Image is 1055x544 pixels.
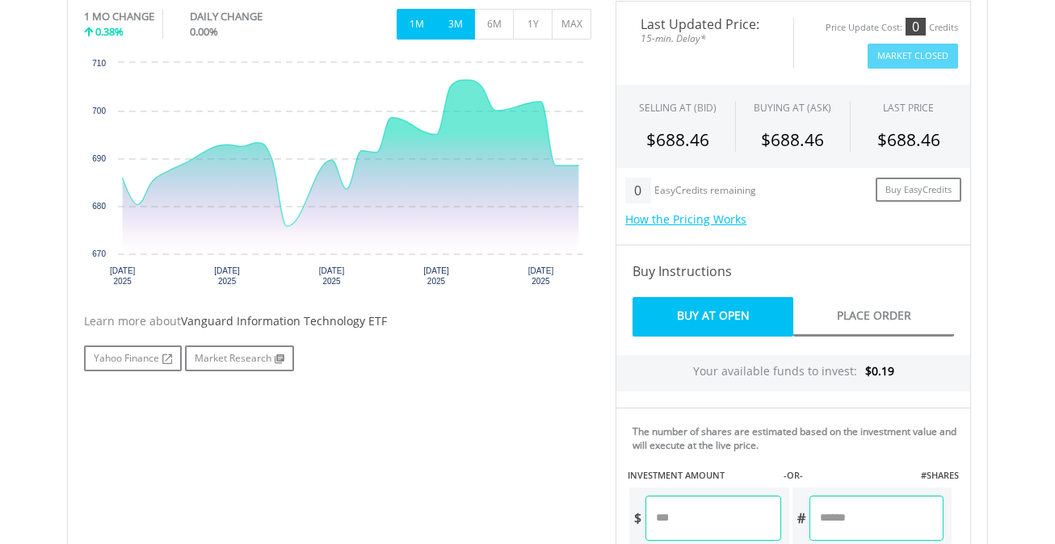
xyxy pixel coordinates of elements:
[868,44,958,69] button: Market Closed
[761,128,824,151] span: $688.46
[84,345,182,371] a: Yahoo Finance
[190,24,218,39] span: 0.00%
[435,9,475,40] button: 3M
[84,55,591,297] div: Chart. Highcharts interactive chart.
[625,178,650,203] div: 0
[185,345,294,371] a: Market Research
[95,24,124,39] span: 0.38%
[423,266,449,286] text: [DATE] 2025
[784,469,803,482] label: -OR-
[181,313,387,328] span: Vanguard Information Technology ETF
[865,363,894,379] span: $0.19
[876,178,961,203] a: Buy EasyCredits
[110,266,136,286] text: [DATE] 2025
[92,249,106,258] text: 670
[628,18,781,31] span: Last Updated Price:
[921,469,959,482] label: #SHARES
[629,496,645,541] div: $
[625,211,746,227] a: How the Pricing Works
[654,185,756,199] div: EasyCredits remaining
[84,55,591,297] svg: Interactive chart
[92,154,106,163] text: 690
[906,18,926,36] div: 0
[513,9,553,40] button: 1Y
[628,31,781,46] span: 15-min. Delay*
[628,469,725,482] label: INVESTMENT AMOUNT
[754,101,831,115] span: BUYING AT (ASK)
[84,9,154,24] div: 1 MO CHANGE
[92,107,106,115] text: 700
[319,266,345,286] text: [DATE] 2025
[639,101,717,115] div: SELLING AT (BID)
[929,22,958,34] div: Credits
[84,313,591,329] div: Learn more about
[633,425,964,452] div: The number of shares are estimated based on the investment value and will execute at the live price.
[826,22,902,34] div: Price Update Cost:
[92,59,106,68] text: 710
[633,262,954,281] h4: Buy Instructions
[646,128,709,151] span: $688.46
[214,266,240,286] text: [DATE] 2025
[92,202,106,211] text: 680
[552,9,591,40] button: MAX
[397,9,436,40] button: 1M
[883,101,934,115] div: LAST PRICE
[633,297,793,337] a: Buy At Open
[474,9,514,40] button: 6M
[877,128,940,151] span: $688.46
[792,496,809,541] div: #
[528,266,554,286] text: [DATE] 2025
[616,355,970,391] div: Your available funds to invest:
[793,297,954,337] a: Place Order
[190,9,317,24] div: DAILY CHANGE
